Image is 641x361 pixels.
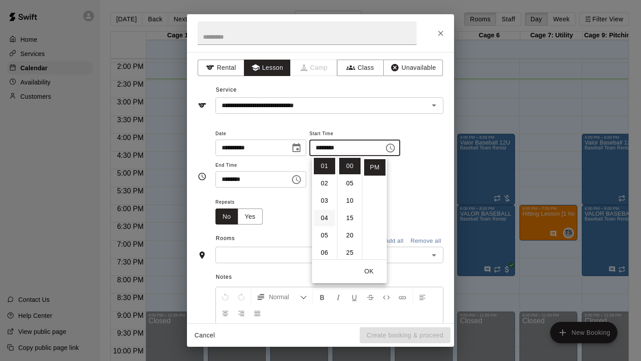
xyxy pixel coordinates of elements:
[198,101,207,110] svg: Service
[337,156,362,259] ul: Select minutes
[379,289,394,305] button: Insert Code
[314,227,335,244] li: 5 hours
[362,156,387,259] ul: Select meridiem
[380,234,408,248] button: Add all
[253,289,311,305] button: Formatting Options
[215,160,306,172] span: End Time
[215,197,270,209] span: Repeats
[215,209,263,225] div: outlined button group
[218,305,233,321] button: Center Align
[244,60,291,76] button: Lesson
[314,210,335,226] li: 4 hours
[331,289,346,305] button: Format Italics
[234,305,249,321] button: Right Align
[312,156,337,259] ul: Select hours
[381,139,399,157] button: Choose time, selected time is 1:00 PM
[337,60,384,76] button: Class
[314,245,335,261] li: 6 hours
[339,210,361,226] li: 15 minutes
[215,209,238,225] button: No
[216,270,443,285] span: Notes
[428,99,440,112] button: Open
[291,60,337,76] span: Camps can only be created in the Services page
[339,193,361,209] li: 10 minutes
[288,171,305,189] button: Choose time, selected time is 1:30 PM
[363,289,378,305] button: Format Strikethrough
[339,158,361,174] li: 0 minutes
[288,139,305,157] button: Choose date, selected date is Aug 19, 2025
[198,172,207,181] svg: Timing
[355,263,383,280] button: OK
[395,289,410,305] button: Insert Link
[216,235,235,241] span: Rooms
[339,175,361,192] li: 5 minutes
[339,227,361,244] li: 20 minutes
[408,234,443,248] button: Remove all
[314,158,335,174] li: 1 hours
[218,289,233,305] button: Undo
[315,289,330,305] button: Format Bold
[234,289,249,305] button: Redo
[269,293,300,301] span: Normal
[347,289,362,305] button: Format Underline
[250,305,265,321] button: Justify Align
[314,193,335,209] li: 3 hours
[383,60,443,76] button: Unavailable
[216,87,237,93] span: Service
[428,249,440,261] button: Open
[238,209,263,225] button: Yes
[433,25,449,41] button: Close
[314,175,335,192] li: 2 hours
[364,159,385,176] li: PM
[309,128,400,140] span: Start Time
[198,251,207,260] svg: Rooms
[339,245,361,261] li: 25 minutes
[191,327,219,344] button: Cancel
[215,128,306,140] span: Date
[198,60,244,76] button: Rental
[415,289,430,305] button: Left Align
